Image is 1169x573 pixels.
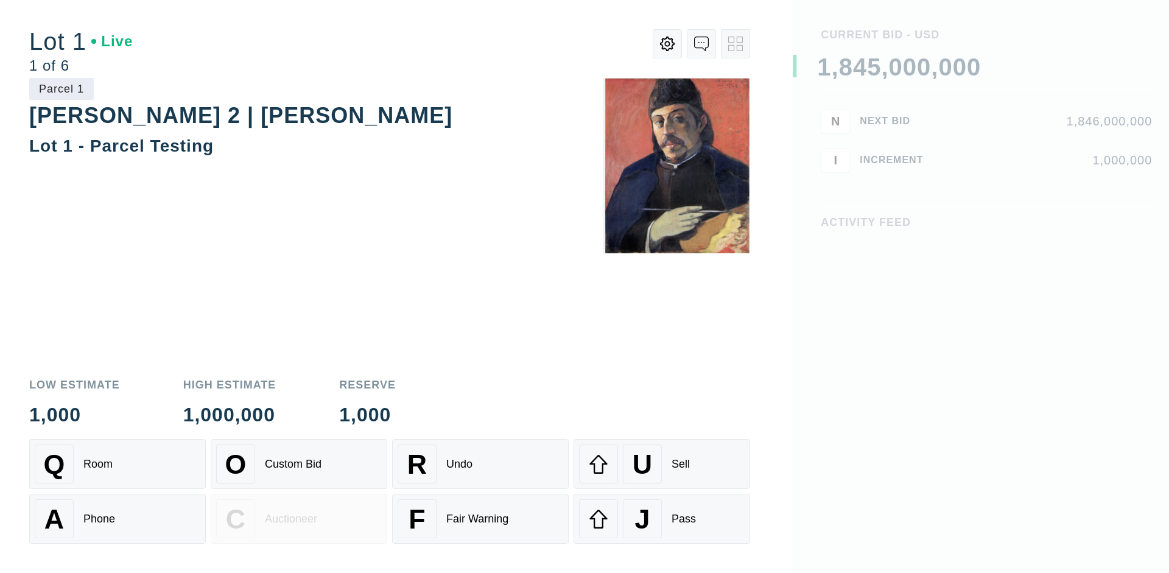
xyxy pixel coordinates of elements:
[265,513,317,526] div: Auctioneer
[905,55,919,79] div: 0
[29,439,206,489] button: QRoom
[633,449,652,480] span: U
[44,449,65,480] span: Q
[574,439,750,489] button: USell
[634,504,650,535] span: J
[91,34,133,49] div: Live
[819,114,827,128] span: N
[891,55,905,79] div: 0
[29,405,120,424] div: 1,000
[29,58,133,73] div: 1 of 6
[29,494,206,544] button: APhone
[869,55,876,298] div: ,
[265,458,321,471] div: Custom Bid
[574,494,750,544] button: JPass
[29,78,94,100] div: Parcel 1
[926,55,940,79] div: 0
[392,494,569,544] button: FFair Warning
[392,439,569,489] button: RUndo
[809,148,838,172] button: I
[809,29,1140,40] div: Current Bid - USD
[446,458,472,471] div: Undo
[819,55,826,298] div: ,
[407,449,427,480] span: R
[809,217,1140,228] div: Activity Feed
[183,405,276,424] div: 1,000,000
[44,504,64,535] span: A
[876,55,890,79] div: 0
[211,439,387,489] button: OCustom Bid
[83,513,115,526] div: Phone
[29,136,214,155] div: Lot 1 - Parcel Testing
[446,513,508,526] div: Fair Warning
[826,55,840,79] div: 8
[919,55,926,298] div: ,
[821,153,825,167] span: I
[29,103,452,128] div: [PERSON_NAME] 2 | [PERSON_NAME]
[409,504,425,535] span: F
[848,155,921,165] div: Increment
[855,55,869,79] div: 5
[940,55,954,79] div: 0
[809,109,838,133] button: N
[183,379,276,390] div: High Estimate
[805,55,819,79] div: 1
[841,55,855,79] div: 4
[29,29,133,54] div: Lot 1
[955,55,969,79] div: 0
[339,379,396,390] div: Reserve
[225,449,247,480] span: O
[672,513,696,526] div: Pass
[930,115,1140,127] div: 1,846,000,000
[83,458,113,471] div: Room
[226,504,245,535] span: C
[339,405,396,424] div: 1,000
[672,458,690,471] div: Sell
[29,379,120,390] div: Low Estimate
[848,116,921,126] div: Next Bid
[211,494,387,544] button: CAuctioneer
[930,154,1140,166] div: 1,000,000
